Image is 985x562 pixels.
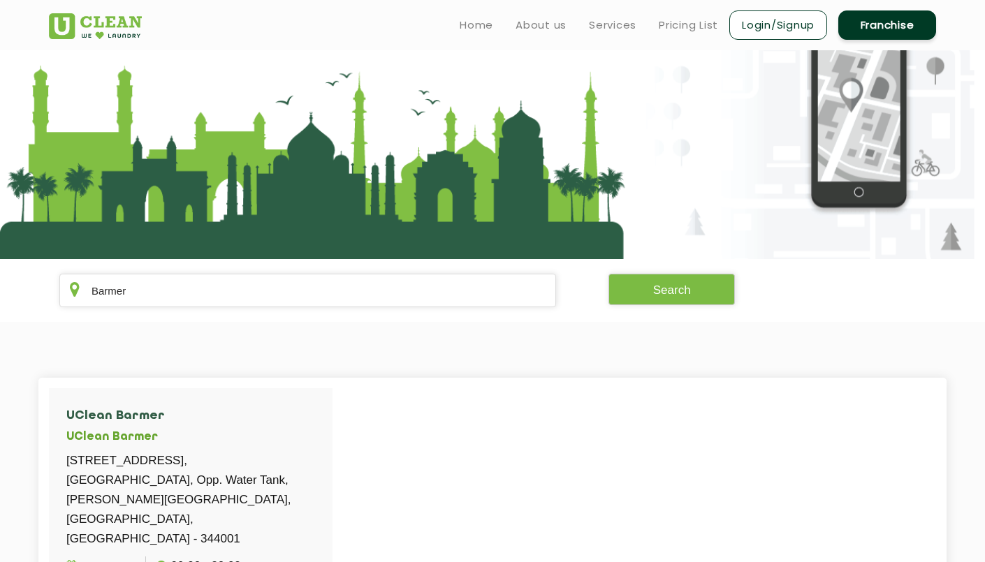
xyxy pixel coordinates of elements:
[659,17,718,34] a: Pricing List
[49,13,142,39] img: UClean Laundry and Dry Cleaning
[59,274,556,307] input: Enter city/area/pin Code
[66,431,315,444] h5: UClean Barmer
[460,17,493,34] a: Home
[516,17,567,34] a: About us
[729,10,827,40] a: Login/Signup
[66,451,315,549] p: [STREET_ADDRESS], [GEOGRAPHIC_DATA], Opp. Water Tank, [PERSON_NAME][GEOGRAPHIC_DATA], [GEOGRAPHIC...
[608,274,736,305] button: Search
[589,17,636,34] a: Services
[66,409,315,423] h4: UClean Barmer
[838,10,936,40] a: Franchise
